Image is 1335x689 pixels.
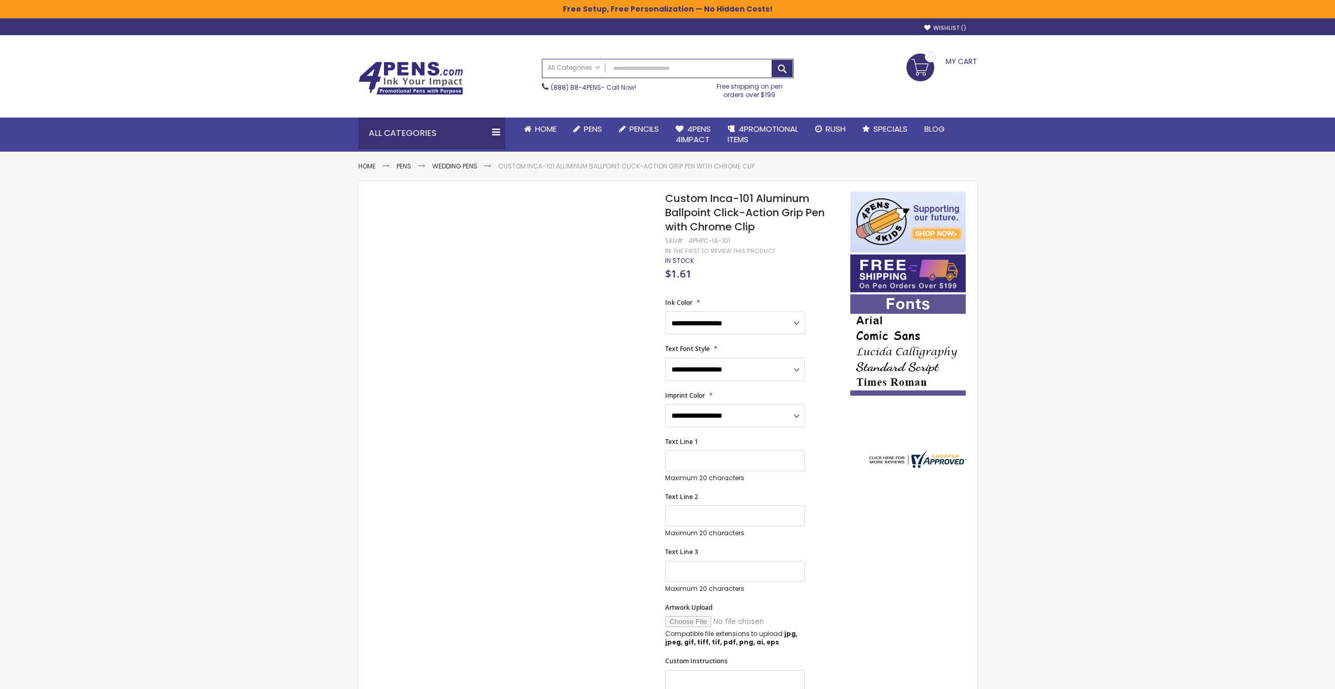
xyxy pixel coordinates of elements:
[358,61,463,95] img: 4Pens Custom Pens and Promotional Products
[397,162,411,171] a: Pens
[665,257,694,265] div: Availability
[565,118,611,141] a: Pens
[667,118,719,152] a: 4Pens4impact
[516,118,565,141] a: Home
[665,437,698,446] span: Text Line 1
[676,123,711,145] span: 4Pens 4impact
[665,236,685,245] strong: SKU
[689,237,730,245] div: 4PHPC-IA-101
[728,123,798,145] span: 4PROMOTIONAL ITEMS
[432,162,477,171] a: Wedding Pens
[916,118,953,141] a: Blog
[850,255,966,292] img: Free shipping on orders over $199
[584,123,602,134] span: Pens
[358,162,376,171] a: Home
[665,391,705,400] span: Imprint Color
[665,656,728,665] span: Custom Instructions
[665,603,712,612] span: Artwork Upload
[665,585,805,593] p: Maximum 20 characters
[867,450,966,468] img: 4pens.com widget logo
[498,162,755,171] li: Custom Inca-101 Aluminum Ballpoint Click-Action Grip Pen with Chrome Clip
[665,547,698,556] span: Text Line 3
[665,344,710,353] span: Text Font Style
[867,461,966,470] a: 4pens.com certificate URL
[706,78,794,99] div: Free shipping on pen orders over $199
[719,118,807,152] a: 4PROMOTIONALITEMS
[924,123,945,134] span: Blog
[665,191,825,234] span: Custom Inca-101 Aluminum Ballpoint Click-Action Grip Pen with Chrome Clip
[807,118,854,141] a: Rush
[665,529,805,537] p: Maximum 20 characters
[665,298,692,307] span: Ink Color
[665,256,694,265] span: In stock
[665,492,698,501] span: Text Line 2
[850,192,966,252] img: 4pens 4 kids
[665,630,805,646] p: Compatible file extensions to upload:
[826,123,846,134] span: Rush
[548,63,600,72] span: All Categories
[551,83,636,92] span: - Call Now!
[665,629,797,646] strong: jpg, jpeg, gif, tiff, tif, pdf, png, ai, eps
[551,83,601,92] a: (888) 88-4PENS
[535,123,557,134] span: Home
[358,118,505,149] div: All Categories
[665,247,775,255] a: Be the first to review this product
[665,267,691,281] span: $1.61
[873,123,907,134] span: Specials
[924,24,966,32] a: Wishlist
[1248,661,1335,689] iframe: Google Customer Reviews
[854,118,916,141] a: Specials
[611,118,667,141] a: Pencils
[629,123,659,134] span: Pencils
[665,474,805,482] p: Maximum 20 characters
[850,294,966,396] img: font-personalization-examples
[542,59,605,77] a: All Categories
